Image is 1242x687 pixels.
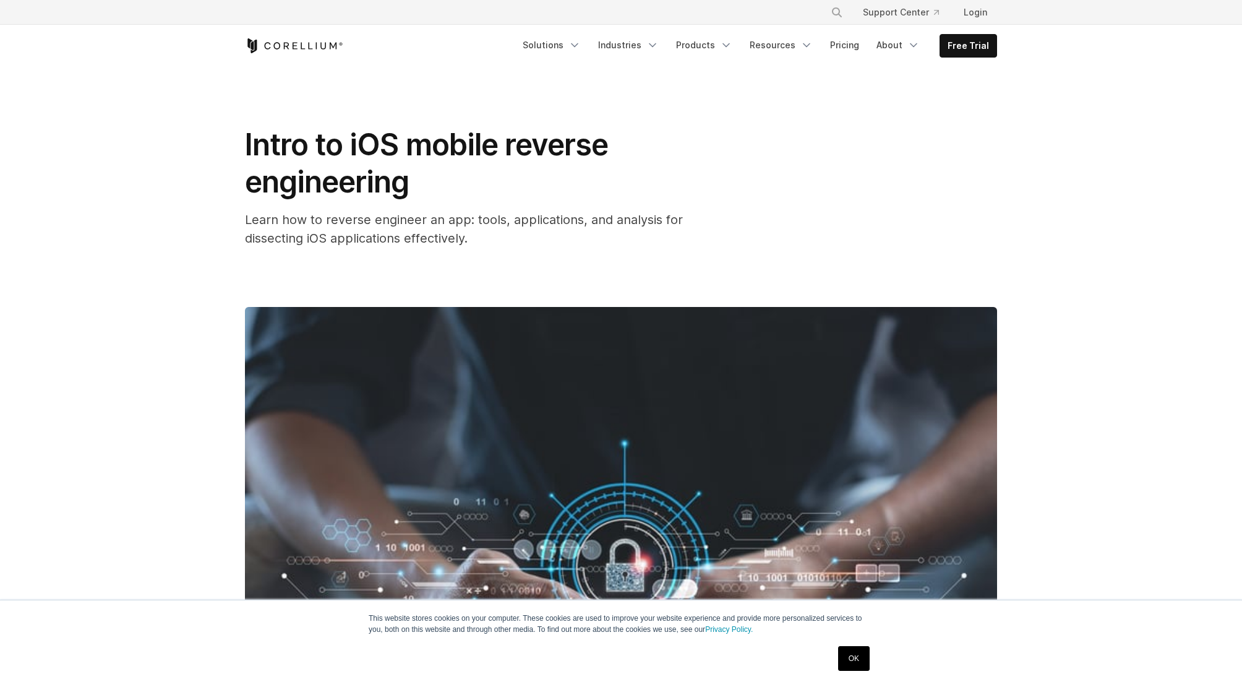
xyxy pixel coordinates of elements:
[669,34,740,56] a: Products
[869,34,927,56] a: About
[940,35,996,57] a: Free Trial
[826,1,848,24] button: Search
[816,1,997,24] div: Navigation Menu
[823,34,867,56] a: Pricing
[591,34,666,56] a: Industries
[838,646,870,671] a: OK
[245,212,683,246] span: Learn how to reverse engineer an app: tools, applications, and analysis for dissecting iOS applic...
[245,126,608,200] span: Intro to iOS mobile reverse engineering
[954,1,997,24] a: Login
[742,34,820,56] a: Resources
[515,34,997,58] div: Navigation Menu
[853,1,949,24] a: Support Center
[245,38,343,53] a: Corellium Home
[705,625,753,634] a: Privacy Policy.
[515,34,588,56] a: Solutions
[369,613,873,635] p: This website stores cookies on your computer. These cookies are used to improve your website expe...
